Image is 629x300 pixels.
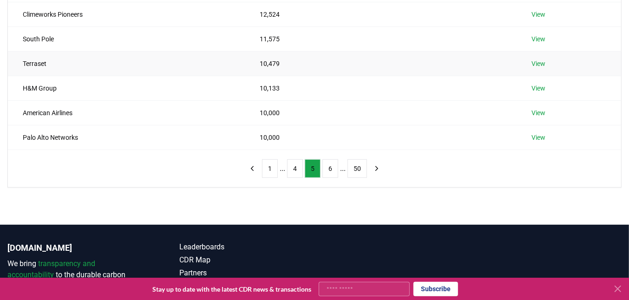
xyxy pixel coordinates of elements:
[245,26,517,51] td: 11,575
[531,84,545,93] a: View
[245,2,517,26] td: 12,524
[244,159,260,178] button: previous page
[180,254,315,266] a: CDR Map
[8,76,245,100] td: H&M Group
[7,258,143,292] p: We bring to the durable carbon removal market
[531,133,545,142] a: View
[245,51,517,76] td: 10,479
[531,59,545,68] a: View
[245,76,517,100] td: 10,133
[531,34,545,44] a: View
[340,163,346,174] li: ...
[531,108,545,117] a: View
[287,159,303,178] button: 4
[347,159,367,178] button: 50
[262,159,278,178] button: 1
[245,100,517,125] td: 10,000
[305,159,321,178] button: 5
[8,125,245,150] td: Palo Alto Networks
[8,100,245,125] td: American Airlines
[7,241,143,254] p: [DOMAIN_NAME]
[322,159,338,178] button: 6
[7,259,95,279] span: transparency and accountability
[8,26,245,51] td: South Pole
[280,163,285,174] li: ...
[180,267,315,279] a: Partners
[369,159,385,178] button: next page
[8,51,245,76] td: Terraset
[531,10,545,19] a: View
[8,2,245,26] td: Climeworks Pioneers
[245,125,517,150] td: 10,000
[180,241,315,253] a: Leaderboards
